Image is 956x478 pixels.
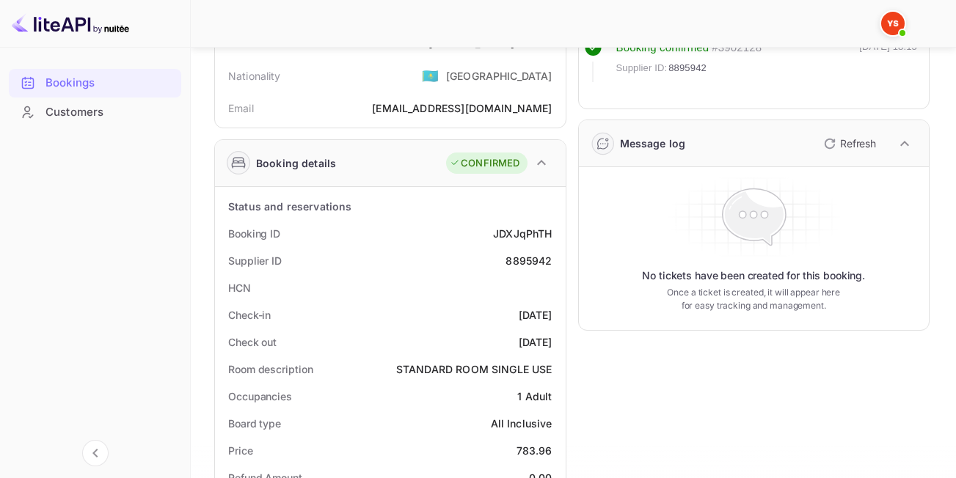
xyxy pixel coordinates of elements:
a: Customers [9,98,181,125]
div: Board type [228,416,281,431]
img: Yandex Support [881,12,905,35]
div: Check-in [228,307,271,323]
div: Customers [45,104,174,121]
div: # 3902128 [712,40,762,56]
div: Message log [620,136,686,151]
div: Occupancies [228,389,292,404]
div: Booking confirmed [616,40,709,56]
button: Collapse navigation [82,440,109,466]
div: Bookings [45,75,174,92]
div: Supplier ID [228,253,282,268]
div: Nationality [228,68,281,84]
div: Price [228,443,253,458]
div: [DATE] [519,334,552,350]
button: Refresh [815,132,882,155]
div: Check out [228,334,277,350]
div: Status and reservations [228,199,351,214]
div: Room description [228,361,313,377]
div: HCN [228,280,251,295]
span: United States [422,62,439,89]
div: Bookings [9,69,181,98]
a: Bookings [9,69,181,96]
div: [GEOGRAPHIC_DATA] [446,68,552,84]
div: [DATE] [519,307,552,323]
div: CONFIRMED [450,156,519,171]
div: Customers [9,98,181,127]
p: No tickets have been created for this booking. [642,268,865,283]
span: Supplier ID: [616,61,668,76]
span: 8895942 [668,61,707,76]
div: [DATE] 18:15 [859,40,917,82]
div: 1 Adult [517,389,552,404]
p: Refresh [840,136,876,151]
div: Booking details [256,155,336,171]
div: 8895942 [506,253,552,268]
p: Once a ticket is created, it will appear here for easy tracking and management. [660,286,847,312]
div: Email [228,100,254,116]
div: JDXJqPhTH [493,226,552,241]
div: 783.96 [517,443,552,458]
img: LiteAPI logo [12,12,129,35]
div: Booking ID [228,226,280,241]
div: [EMAIL_ADDRESS][DOMAIN_NAME] [372,100,552,116]
div: STANDARD ROOM SINGLE USE [396,361,552,377]
div: All Inclusive [491,416,552,431]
